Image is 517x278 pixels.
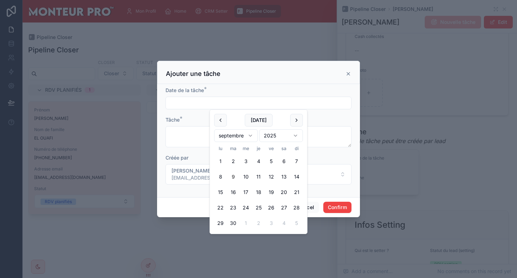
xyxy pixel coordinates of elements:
[265,201,278,214] button: vendredi 26 septembre 2025
[227,170,239,183] button: Today, mardi 9 septembre 2025
[166,164,351,185] button: Select Button
[290,145,303,152] th: dimanche
[239,170,252,183] button: mercredi 10 septembre 2025
[214,217,227,229] button: lundi 29 septembre 2025
[239,155,252,168] button: mercredi 3 septembre 2025
[278,170,290,183] button: samedi 13 septembre 2025
[252,155,265,168] button: jeudi 4 septembre 2025
[172,174,256,181] span: [EMAIL_ADDRESS][DOMAIN_NAME]
[239,201,252,214] button: mercredi 24 septembre 2025
[252,217,265,229] button: jeudi 2 octobre 2025
[278,201,290,214] button: samedi 27 septembre 2025
[227,217,239,229] button: mardi 30 septembre 2025
[227,155,239,168] button: mardi 2 septembre 2025
[265,155,278,168] button: vendredi 5 septembre 2025
[239,145,252,152] th: mercredi
[166,70,220,78] h3: Ajouter une tâche
[227,145,239,152] th: mardi
[252,145,265,152] th: jeudi
[278,155,290,168] button: samedi 6 septembre 2025
[214,201,227,214] button: lundi 22 septembre 2025
[265,217,278,229] button: vendredi 3 octobre 2025
[252,186,265,199] button: jeudi 18 septembre 2025
[290,155,303,168] button: dimanche 7 septembre 2025
[239,217,252,229] button: mercredi 1 octobre 2025
[265,145,278,152] th: vendredi
[278,186,290,199] button: samedi 20 septembre 2025
[239,186,252,199] button: mercredi 17 septembre 2025
[290,217,303,229] button: dimanche 5 octobre 2025
[227,201,239,214] button: mardi 23 septembre 2025
[290,170,303,183] button: dimanche 14 septembre 2025
[278,217,290,229] button: samedi 4 octobre 2025
[245,114,273,127] button: [DATE]
[290,186,303,199] button: dimanche 21 septembre 2025
[166,87,204,93] span: Date de la tâche
[252,170,265,183] button: jeudi 11 septembre 2025
[172,167,256,174] span: [PERSON_NAME]
[265,186,278,199] button: vendredi 19 septembre 2025
[252,201,265,214] button: jeudi 25 septembre 2025
[323,202,351,213] button: Confirm
[290,201,303,214] button: dimanche 28 septembre 2025
[278,145,290,152] th: samedi
[214,145,303,229] table: septembre 2025
[214,170,227,183] button: lundi 8 septembre 2025
[214,145,227,152] th: lundi
[214,186,227,199] button: lundi 15 septembre 2025
[166,155,188,161] span: Créée par
[227,186,239,199] button: mardi 16 septembre 2025
[166,117,180,123] span: Tâche
[265,170,278,183] button: vendredi 12 septembre 2025
[214,155,227,168] button: lundi 1 septembre 2025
